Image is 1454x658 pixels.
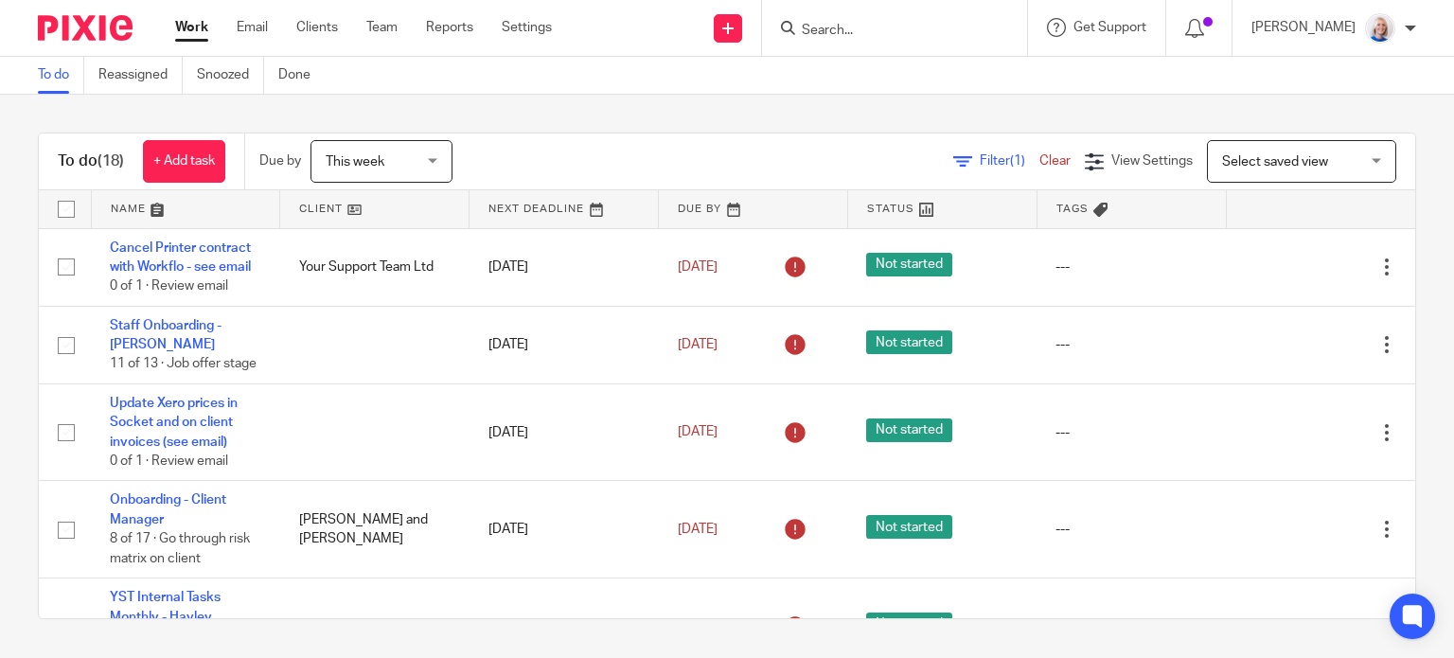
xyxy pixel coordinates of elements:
[110,319,222,351] a: Staff Onboarding - [PERSON_NAME]
[110,358,257,371] span: 11 of 13 · Job offer stage
[98,57,183,94] a: Reassigned
[1055,258,1207,276] div: ---
[1073,21,1146,34] span: Get Support
[1056,204,1089,214] span: Tags
[110,279,228,293] span: 0 of 1 · Review email
[143,140,225,183] a: + Add task
[110,591,221,623] a: YST Internal Tasks Monthly - Hayley
[326,155,384,169] span: This week
[470,383,659,481] td: [DATE]
[678,425,718,438] span: [DATE]
[58,151,124,171] h1: To do
[280,228,470,306] td: Your Support Team Ltd
[237,18,268,37] a: Email
[470,481,659,578] td: [DATE]
[110,397,238,449] a: Update Xero prices in Socket and on client invoices (see email)
[197,57,264,94] a: Snoozed
[1055,520,1207,539] div: ---
[280,481,470,578] td: [PERSON_NAME] and [PERSON_NAME]
[678,523,718,536] span: [DATE]
[1055,423,1207,442] div: ---
[426,18,473,37] a: Reports
[110,241,251,274] a: Cancel Printer contract with Workflo - see email
[1010,154,1025,168] span: (1)
[38,57,84,94] a: To do
[678,338,718,351] span: [DATE]
[866,418,952,442] span: Not started
[259,151,301,170] p: Due by
[110,493,226,525] a: Onboarding - Client Manager
[110,532,250,565] span: 8 of 17 · Go through risk matrix on client
[1251,18,1356,37] p: [PERSON_NAME]
[1055,617,1207,636] div: ---
[98,153,124,169] span: (18)
[278,57,325,94] a: Done
[1111,154,1193,168] span: View Settings
[678,260,718,274] span: [DATE]
[866,613,952,636] span: Not started
[866,253,952,276] span: Not started
[1365,13,1395,44] img: Low%20Res%20-%20Your%20Support%20Team%20-5.jpg
[1055,335,1207,354] div: ---
[110,454,228,468] span: 0 of 1 · Review email
[866,330,952,354] span: Not started
[1039,154,1071,168] a: Clear
[980,154,1039,168] span: Filter
[175,18,208,37] a: Work
[296,18,338,37] a: Clients
[1222,155,1328,169] span: Select saved view
[800,23,970,40] input: Search
[470,228,659,306] td: [DATE]
[470,306,659,383] td: [DATE]
[38,15,133,41] img: Pixie
[866,515,952,539] span: Not started
[502,18,552,37] a: Settings
[366,18,398,37] a: Team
